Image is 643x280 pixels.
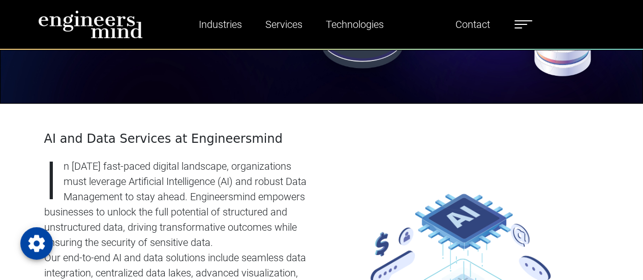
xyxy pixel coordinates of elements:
h4: AI and Data Services at Engineersmind [44,132,316,146]
a: Technologies [322,13,388,36]
img: logo [38,10,143,39]
a: Industries [195,13,246,36]
a: Services [261,13,307,36]
a: Contact [451,13,494,36]
p: In [DATE] fast-paced digital landscape, organizations must leverage Artificial Intelligence (AI) ... [44,159,316,250]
